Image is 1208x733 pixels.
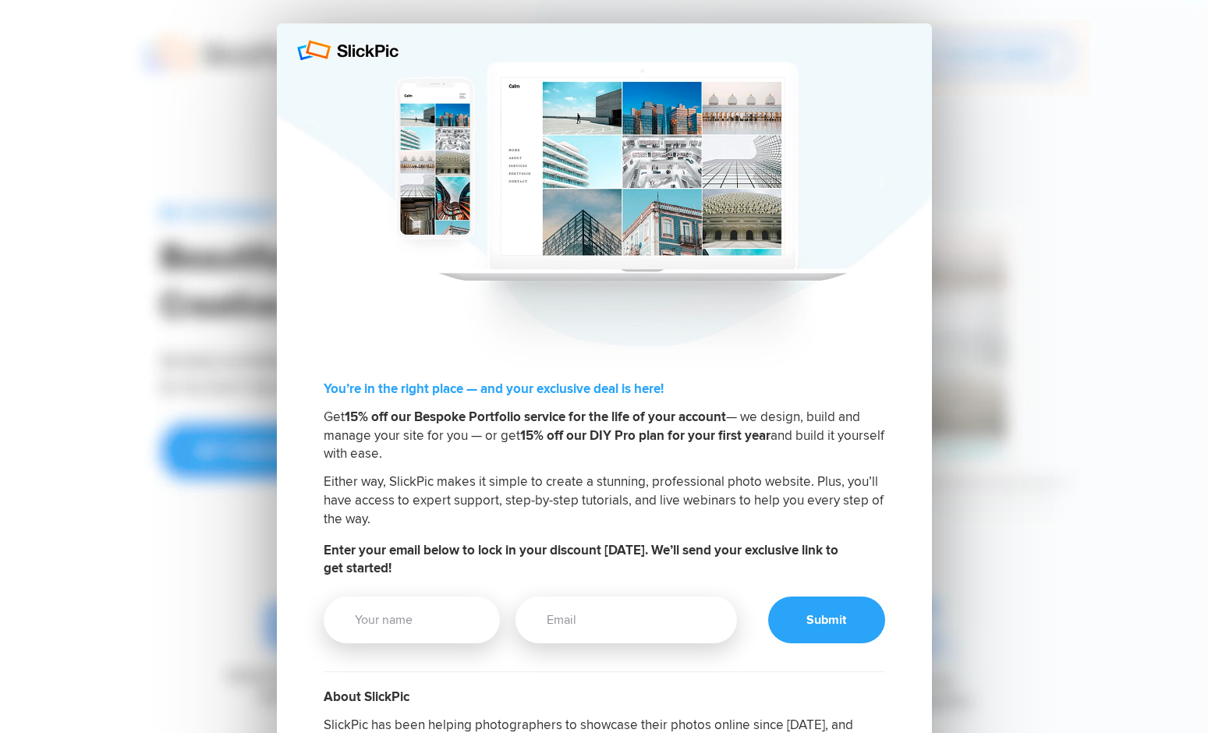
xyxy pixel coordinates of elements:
[520,427,770,444] b: 15% off our DIY Pro plan for your first year
[345,409,726,425] b: 15% off our Bespoke Portfolio service for the life of your account
[515,597,736,643] input: Email
[324,689,409,705] b: About SlickPic
[768,597,885,643] button: Submit
[324,380,885,529] h2: Get — we design, build and manage your site for you — or get and build it yourself with ease. Eit...
[324,597,501,643] input: Your name
[324,542,838,577] b: Enter your email below to lock in your discount [DATE]. We’ll send your exclusive link to get sta...
[324,381,664,397] b: You’re in the right place — and your exclusive deal is here!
